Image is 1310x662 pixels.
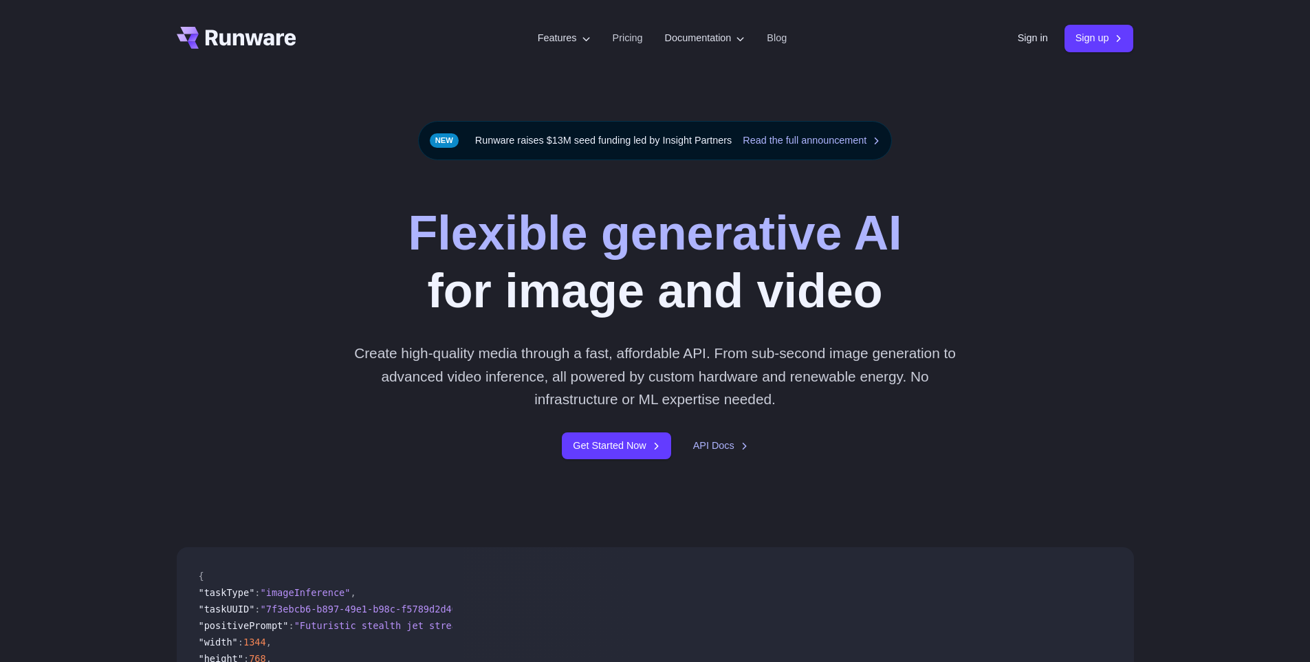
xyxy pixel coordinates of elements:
span: "taskType" [199,587,255,598]
span: { [199,571,204,582]
a: Sign up [1065,25,1134,52]
span: "width" [199,637,238,648]
h1: for image and video [408,204,902,320]
a: Go to / [177,27,296,49]
strong: Flexible generative AI [408,206,902,260]
span: , [350,587,356,598]
label: Features [538,30,591,46]
span: : [254,587,260,598]
span: "7f3ebcb6-b897-49e1-b98c-f5789d2d40d7" [261,604,474,615]
span: : [288,620,294,631]
span: , [266,637,272,648]
span: : [238,637,243,648]
p: Create high-quality media through a fast, affordable API. From sub-second image generation to adv... [349,342,961,410]
a: Sign in [1018,30,1048,46]
a: Pricing [613,30,643,46]
label: Documentation [665,30,745,46]
span: 1344 [243,637,266,648]
a: API Docs [693,438,748,454]
span: "positivePrompt" [199,620,289,631]
span: "imageInference" [261,587,351,598]
span: : [254,604,260,615]
a: Get Started Now [562,432,670,459]
a: Read the full announcement [743,133,880,148]
span: "taskUUID" [199,604,255,615]
div: Runware raises $13M seed funding led by Insight Partners [418,121,893,160]
a: Blog [767,30,787,46]
span: "Futuristic stealth jet streaking through a neon-lit cityscape with glowing purple exhaust" [294,620,807,631]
